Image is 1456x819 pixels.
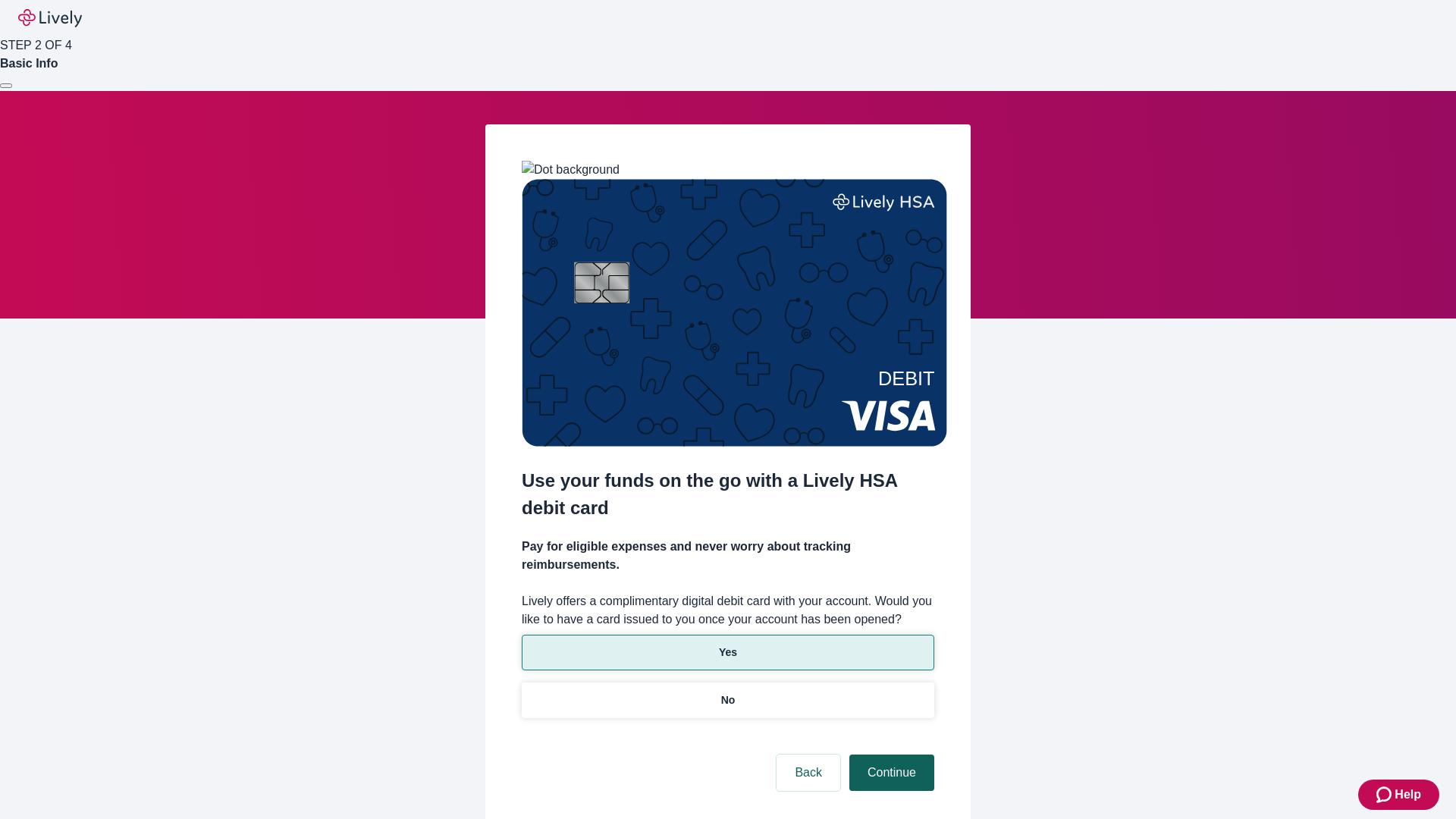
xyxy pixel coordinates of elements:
[719,645,737,661] p: Yes
[522,538,934,574] h4: Pay for eligible expenses and never worry about tracking reimbursements.
[522,592,934,629] label: Lively offers a complimentary digital debit card with your account. Would you like to have a card...
[1358,780,1439,810] button: Zendesk support iconHelp
[522,179,947,447] img: Debit card
[721,692,736,708] p: No
[522,161,620,179] img: Dot background
[522,635,934,670] button: Yes
[777,755,840,791] button: Back
[1376,786,1395,804] svg: Zendesk support icon
[522,682,934,718] button: No
[18,9,82,27] img: Lively
[1395,786,1421,804] span: Help
[849,755,934,791] button: Continue
[522,467,934,522] h2: Use your funds on the go with a Lively HSA debit card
